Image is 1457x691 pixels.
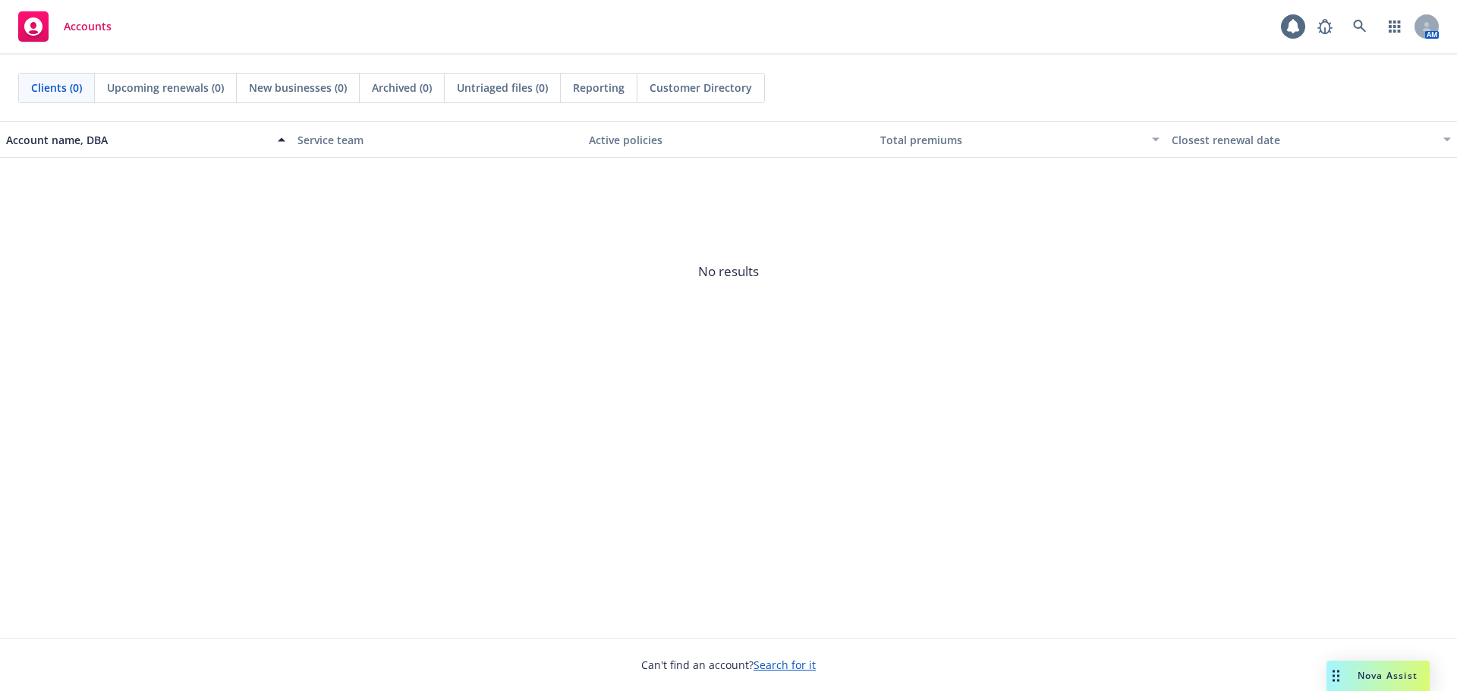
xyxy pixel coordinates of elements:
div: Service team [297,132,577,148]
span: New businesses (0) [249,80,347,96]
button: Active policies [583,121,874,158]
button: Service team [291,121,583,158]
a: Search [1345,11,1375,42]
span: Reporting [573,80,625,96]
span: Accounts [64,20,112,33]
div: Total premiums [880,132,1143,148]
div: Closest renewal date [1172,132,1434,148]
div: Active policies [589,132,868,148]
span: Upcoming renewals (0) [107,80,224,96]
span: Archived (0) [372,80,432,96]
button: Nova Assist [1326,661,1430,691]
span: Nova Assist [1358,669,1418,682]
span: Can't find an account? [641,657,816,673]
div: Account name, DBA [6,132,269,148]
span: Customer Directory [650,80,752,96]
a: Switch app [1380,11,1410,42]
span: Clients (0) [31,80,82,96]
div: Drag to move [1326,661,1345,691]
a: Accounts [12,5,118,48]
button: Closest renewal date [1166,121,1457,158]
a: Search for it [754,658,816,672]
button: Total premiums [874,121,1166,158]
span: Untriaged files (0) [457,80,548,96]
a: Report a Bug [1310,11,1340,42]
